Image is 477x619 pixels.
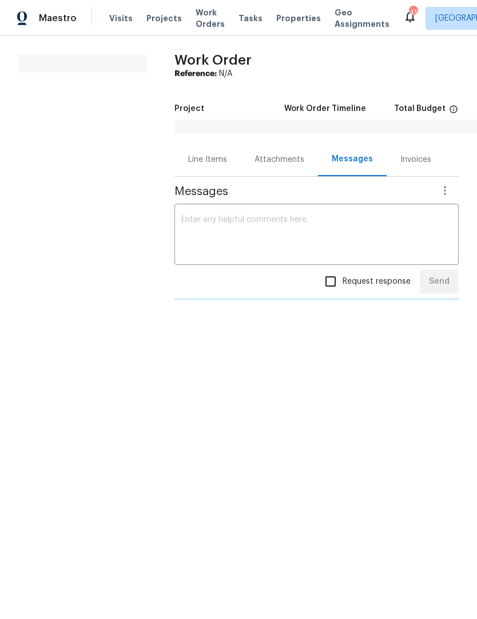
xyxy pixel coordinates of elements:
[449,105,458,120] span: The total cost of line items that have been proposed by Opendoor. This sum includes line items th...
[284,105,366,113] h5: Work Order Timeline
[174,105,204,113] h5: Project
[188,154,227,165] div: Line Items
[146,13,182,24] span: Projects
[238,14,263,22] span: Tasks
[409,7,417,18] div: 41
[174,68,459,80] div: N/A
[343,276,411,288] span: Request response
[400,154,431,165] div: Invoices
[174,53,252,67] span: Work Order
[394,105,446,113] h5: Total Budget
[174,70,217,78] b: Reference:
[255,154,304,165] div: Attachments
[335,7,389,30] span: Geo Assignments
[196,7,225,30] span: Work Orders
[174,186,431,197] span: Messages
[332,153,373,165] div: Messages
[276,13,321,24] span: Properties
[109,13,133,24] span: Visits
[39,13,77,24] span: Maestro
